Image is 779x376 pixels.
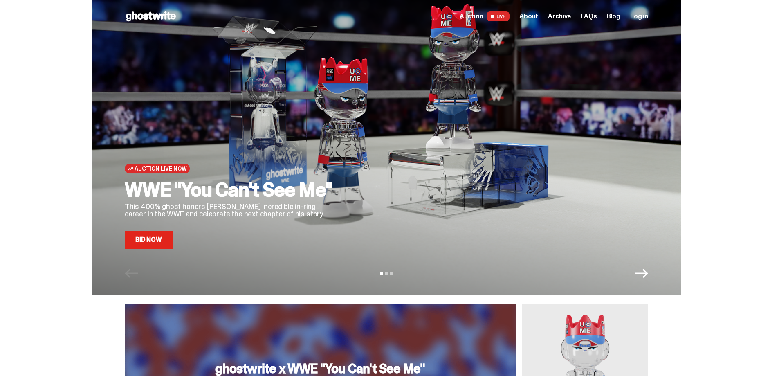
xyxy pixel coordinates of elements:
[215,362,425,375] h3: ghostwrite x WWE "You Can't See Me"
[125,180,337,200] h2: WWE "You Can't See Me"
[380,272,383,275] button: View slide 1
[630,13,648,20] a: Log in
[487,11,510,21] span: LIVE
[385,272,388,275] button: View slide 2
[635,267,648,280] button: Next
[548,13,571,20] a: Archive
[607,13,620,20] a: Blog
[125,203,337,218] p: This 400% ghost honors [PERSON_NAME] incredible in-ring career in the WWE and celebrate the next ...
[581,13,597,20] a: FAQs
[519,13,538,20] a: About
[125,231,173,249] a: Bid Now
[460,13,483,20] span: Auction
[390,272,393,275] button: View slide 3
[460,11,510,21] a: Auction LIVE
[135,165,186,172] span: Auction Live Now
